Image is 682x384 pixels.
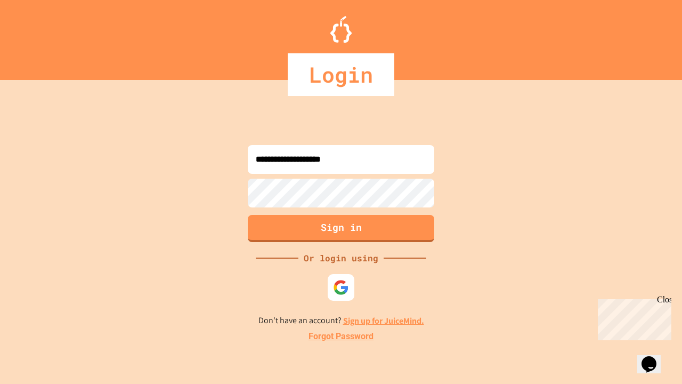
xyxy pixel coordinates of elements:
a: Forgot Password [308,330,374,343]
img: Logo.svg [330,16,352,43]
a: Sign up for JuiceMind. [343,315,424,326]
div: Or login using [298,252,384,265]
iframe: chat widget [637,341,671,373]
div: Login [288,53,394,96]
iframe: chat widget [594,295,671,340]
img: google-icon.svg [333,279,349,295]
button: Sign in [248,215,434,242]
p: Don't have an account? [258,314,424,327]
div: Chat with us now!Close [4,4,74,68]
